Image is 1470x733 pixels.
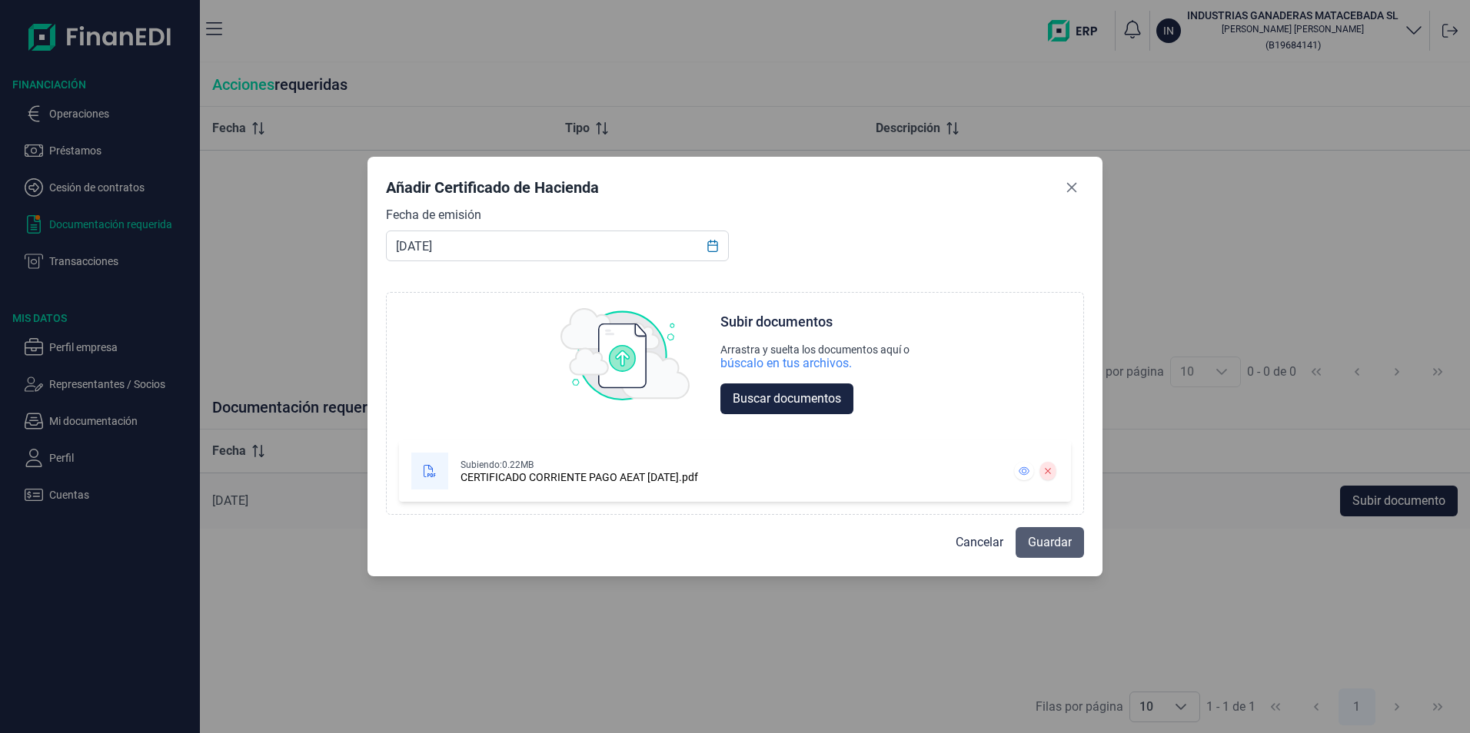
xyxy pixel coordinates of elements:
span: Cancelar [956,533,1003,552]
button: Cancelar [943,527,1016,558]
span: Guardar [1028,533,1072,552]
div: Subiendo: 0.22MB [461,459,698,471]
div: Añadir Certificado de Hacienda [386,177,599,198]
div: Subir documentos [720,313,833,331]
div: búscalo en tus archivos. [720,356,852,371]
div: búscalo en tus archivos. [720,356,910,371]
button: Buscar documentos [720,383,853,414]
label: Fecha de emisión [386,206,481,224]
img: upload img [560,308,690,400]
div: CERTIFICADO CORRIENTE PAGO AEAT [DATE].pdf [461,471,698,483]
span: Buscar documentos [733,390,841,408]
div: Arrastra y suelta los documentos aquí o [720,343,910,356]
button: Close [1059,175,1084,200]
button: Choose Date [698,232,727,260]
button: Guardar [1016,527,1084,558]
